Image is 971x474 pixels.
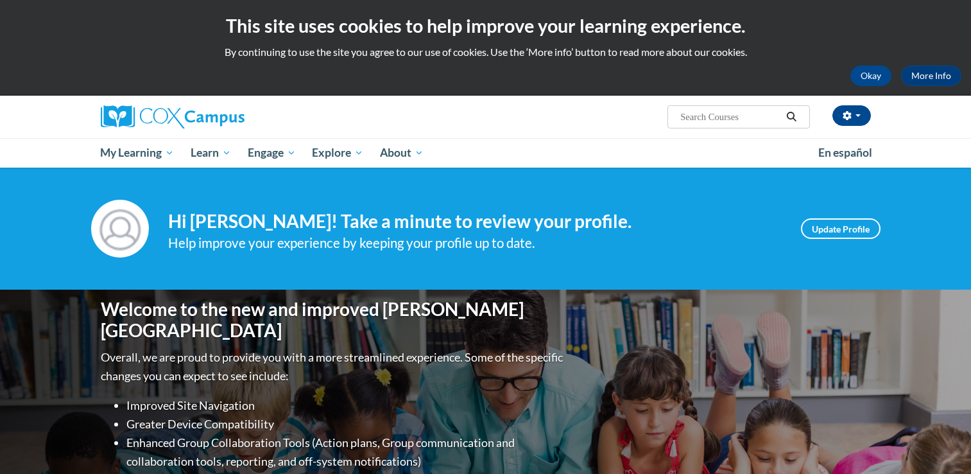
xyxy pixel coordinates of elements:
a: Cox Campus [101,105,345,128]
img: Profile Image [91,200,149,258]
a: More Info [901,66,961,86]
iframe: Button to launch messaging window [920,423,961,464]
button: Search [782,109,801,125]
h2: This site uses cookies to help improve your learning experience. [10,13,961,39]
a: My Learning [92,138,183,168]
div: Help improve your experience by keeping your profile up to date. [168,233,782,254]
span: Explore [312,145,363,161]
span: Engage [248,145,296,161]
a: Learn [182,138,239,168]
p: By continuing to use the site you agree to our use of cookies. Use the ‘More info’ button to read... [10,45,961,59]
li: Improved Site Navigation [126,396,566,415]
a: En español [810,139,881,166]
span: About [380,145,424,161]
span: En español [818,146,872,159]
span: My Learning [100,145,174,161]
div: Main menu [82,138,890,168]
a: About [372,138,432,168]
span: Learn [191,145,231,161]
li: Greater Device Compatibility [126,415,566,434]
input: Search Courses [679,109,782,125]
button: Account Settings [832,105,871,126]
h4: Hi [PERSON_NAME]! Take a minute to review your profile. [168,211,782,233]
img: Cox Campus [101,105,245,128]
a: Explore [304,138,372,168]
a: Update Profile [801,218,881,239]
li: Enhanced Group Collaboration Tools (Action plans, Group communication and collaboration tools, re... [126,434,566,471]
button: Okay [850,66,891,86]
h1: Welcome to the new and improved [PERSON_NAME][GEOGRAPHIC_DATA] [101,299,566,342]
p: Overall, we are proud to provide you with a more streamlined experience. Some of the specific cha... [101,348,566,385]
a: Engage [239,138,304,168]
